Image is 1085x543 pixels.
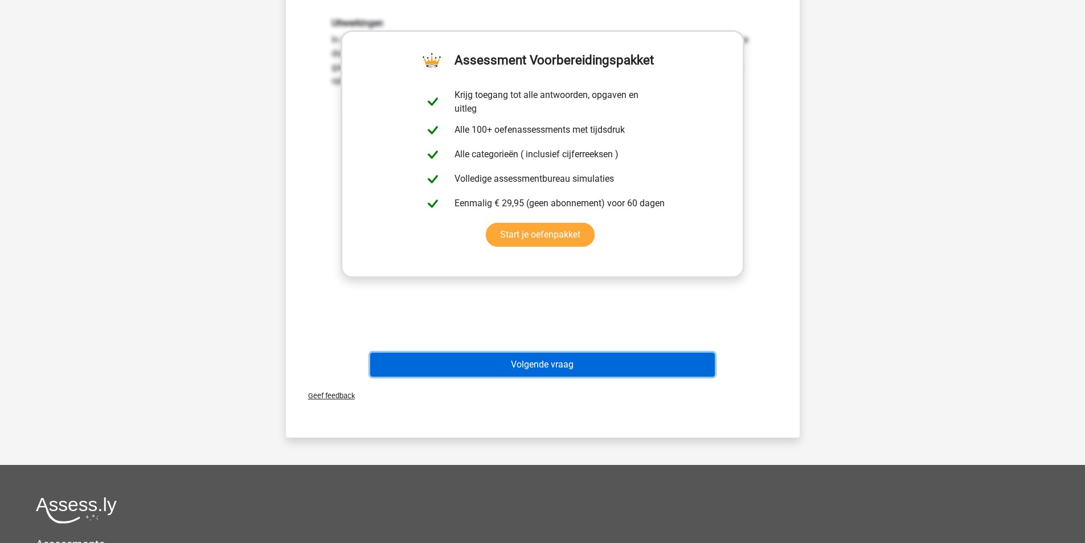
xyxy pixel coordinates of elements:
h6: Uitwerkingen [331,18,754,28]
button: Volgende vraag [370,353,715,377]
a: Start je oefenpakket [486,223,595,247]
img: Assessly logo [36,497,117,524]
div: In deze reeks vind je het tweede getal door het eerste getal -14 te doen. Het derde getal in de r... [323,18,763,246]
span: Geef feedback [299,391,355,400]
